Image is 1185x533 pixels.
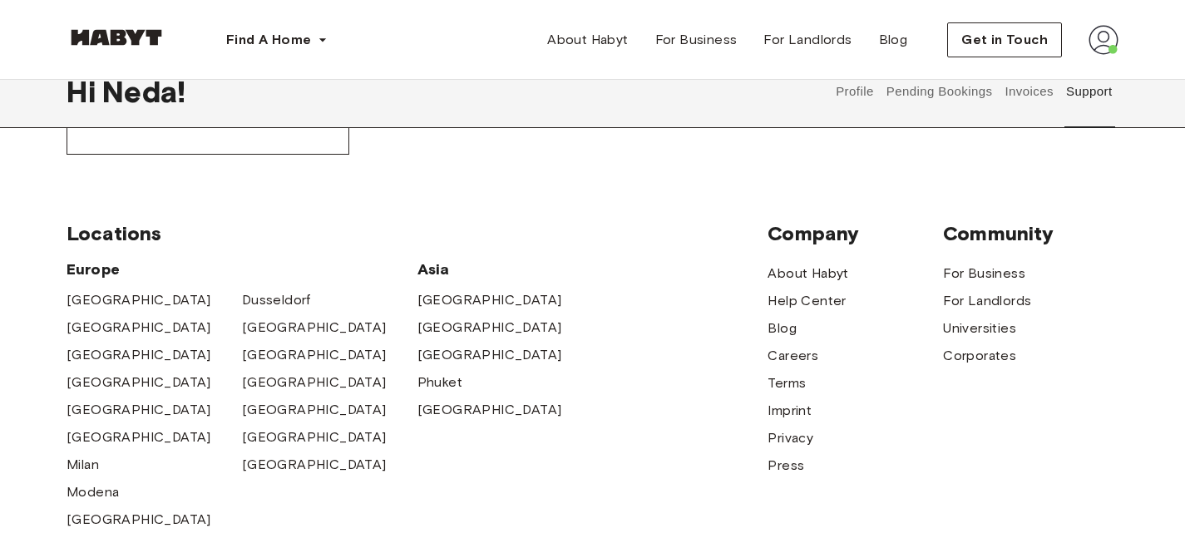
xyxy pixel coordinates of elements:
a: [GEOGRAPHIC_DATA] [67,510,211,530]
button: Get in Touch [947,22,1062,57]
span: Community [943,221,1118,246]
a: About Habyt [534,23,641,57]
a: [GEOGRAPHIC_DATA] [67,427,211,447]
a: Blog [768,318,797,338]
a: About Habyt [768,264,848,284]
img: Habyt [67,29,166,46]
a: For Landlords [943,291,1031,311]
a: [GEOGRAPHIC_DATA] [417,400,562,420]
a: Careers [768,346,818,366]
a: Universities [943,318,1016,338]
a: [GEOGRAPHIC_DATA] [67,373,211,392]
span: For Landlords [763,30,852,50]
span: Asia [417,259,593,279]
a: Milan [67,455,99,475]
a: [GEOGRAPHIC_DATA] [67,318,211,338]
a: [GEOGRAPHIC_DATA] [242,345,387,365]
div: user profile tabs [830,55,1118,128]
span: Find A Home [226,30,311,50]
span: Neda ! [102,74,185,109]
a: Modena [67,482,119,502]
img: avatar [1089,25,1118,55]
button: Find A Home [213,23,341,57]
button: Profile [834,55,876,128]
a: [GEOGRAPHIC_DATA] [417,318,562,338]
a: [GEOGRAPHIC_DATA] [67,345,211,365]
span: For Business [655,30,738,50]
a: For Landlords [750,23,865,57]
a: [GEOGRAPHIC_DATA] [242,318,387,338]
a: [GEOGRAPHIC_DATA] [242,400,387,420]
a: Corporates [943,346,1016,366]
a: Terms [768,373,806,393]
a: [GEOGRAPHIC_DATA] [417,345,562,365]
a: Help Center [768,291,846,311]
a: Phuket [417,373,462,392]
a: Dusseldorf [242,290,311,310]
a: [GEOGRAPHIC_DATA] [417,290,562,310]
span: About Habyt [547,30,628,50]
span: Get in Touch [961,30,1048,50]
button: Invoices [1003,55,1055,128]
span: Locations [67,221,768,246]
span: Blog [879,30,908,50]
span: Company [768,221,943,246]
a: [GEOGRAPHIC_DATA] [242,455,387,475]
span: Europe [67,259,417,279]
a: [GEOGRAPHIC_DATA] [67,290,211,310]
a: Press [768,456,804,476]
span: Hi [67,74,102,109]
a: [GEOGRAPHIC_DATA] [242,427,387,447]
a: Blog [866,23,921,57]
a: For Business [943,264,1025,284]
a: Privacy [768,428,813,448]
a: For Business [642,23,751,57]
button: Support [1064,55,1114,128]
button: Pending Bookings [884,55,995,128]
a: [GEOGRAPHIC_DATA] [67,400,211,420]
a: [GEOGRAPHIC_DATA] [242,373,387,392]
a: Imprint [768,401,812,421]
